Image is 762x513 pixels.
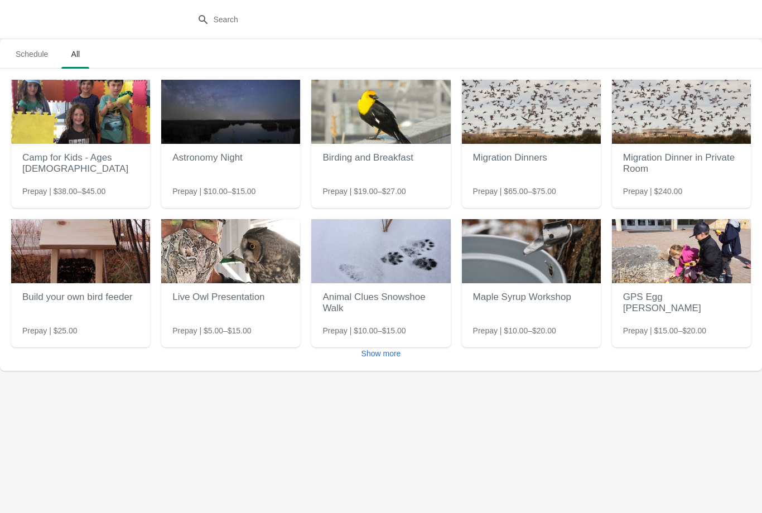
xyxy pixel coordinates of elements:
[623,186,682,197] span: Prepay | $240.00
[322,286,439,320] h2: Animal Clues Snowshoe Walk
[473,186,556,197] span: Prepay | $65.00–$75.00
[172,325,251,336] span: Prepay | $5.00–$15.00
[612,80,751,144] img: Migration Dinner in Private Room
[7,44,57,64] span: Schedule
[22,286,139,308] h2: Build your own bird feeder
[322,325,406,336] span: Prepay | $10.00–$15.00
[22,325,78,336] span: Prepay | $25.00
[473,147,590,169] h2: Migration Dinners
[161,80,300,144] img: Astronomy Night
[473,286,590,308] h2: Maple Syrup Workshop
[161,219,300,283] img: Live Owl Presentation
[172,147,289,169] h2: Astronomy Night
[213,9,572,30] input: Search
[22,186,105,197] span: Prepay | $38.00–$45.00
[61,44,89,64] span: All
[172,286,289,308] h2: Live Owl Presentation
[473,325,556,336] span: Prepay | $10.00–$20.00
[311,80,450,144] img: Birding and Breakfast
[462,219,601,283] img: Maple Syrup Workshop
[361,349,401,358] span: Show more
[311,219,450,283] img: Animal Clues Snowshoe Walk
[612,219,751,283] img: GPS Egg Hunt
[22,147,139,180] h2: Camp for Kids - Ages [DEMOGRAPHIC_DATA]
[623,325,706,336] span: Prepay | $15.00–$20.00
[357,343,406,364] button: Show more
[623,286,740,320] h2: GPS Egg [PERSON_NAME]
[322,147,439,169] h2: Birding and Breakfast
[462,80,601,144] img: Migration Dinners
[172,186,255,197] span: Prepay | $10.00–$15.00
[11,219,150,283] img: Build your own bird feeder
[623,147,740,180] h2: Migration Dinner in Private Room
[322,186,406,197] span: Prepay | $19.00–$27.00
[11,80,150,144] img: Camp for Kids - Ages 6 to 9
